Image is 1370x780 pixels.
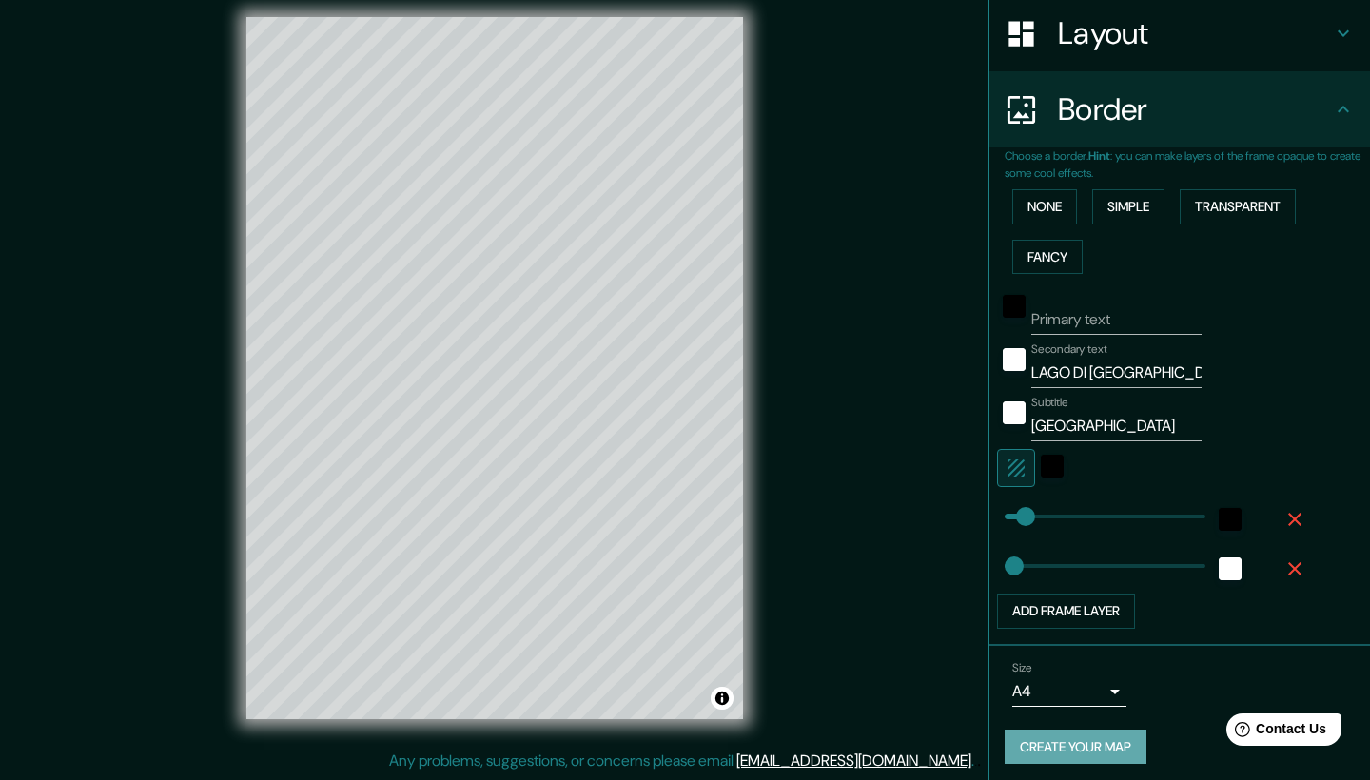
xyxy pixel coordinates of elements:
label: Secondary text [1031,341,1107,358]
button: black [1041,455,1064,478]
button: Add frame layer [997,594,1135,629]
iframe: Help widget launcher [1201,706,1349,759]
button: Toggle attribution [711,687,734,710]
div: . [977,750,981,772]
button: None [1012,189,1077,224]
div: . [974,750,977,772]
button: white [1219,557,1242,580]
b: Hint [1088,148,1110,164]
div: A4 [1012,676,1126,707]
h4: Border [1058,90,1332,128]
a: [EMAIL_ADDRESS][DOMAIN_NAME] [736,751,971,770]
p: Choose a border. : you can make layers of the frame opaque to create some cool effects. [1005,147,1370,182]
button: white [1003,401,1026,424]
label: Size [1012,659,1032,675]
button: Simple [1092,189,1164,224]
p: Any problems, suggestions, or concerns please email . [389,750,974,772]
button: white [1003,348,1026,371]
button: Transparent [1180,189,1296,224]
button: black [1003,295,1026,318]
button: Create your map [1005,730,1146,765]
h4: Layout [1058,14,1332,52]
button: black [1219,508,1242,531]
label: Subtitle [1031,395,1068,411]
div: Border [989,71,1370,147]
button: Fancy [1012,240,1083,275]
